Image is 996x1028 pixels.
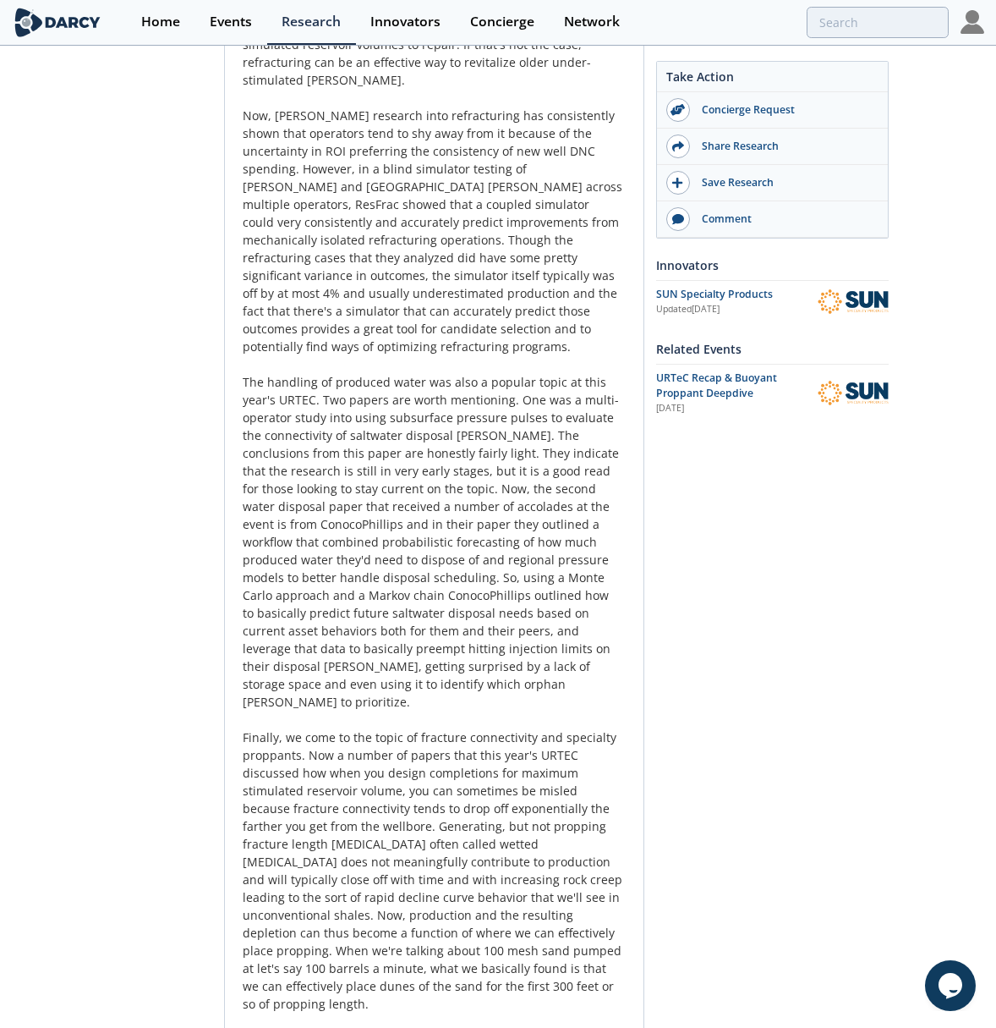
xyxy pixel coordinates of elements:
div: Share Research [690,139,879,154]
div: Concierge [470,15,534,29]
div: Innovators [656,250,889,280]
div: Save Research [690,175,879,190]
a: SUN Specialty Products Updated[DATE] SUN Specialty Products [656,287,889,316]
input: Advanced Search [807,7,949,38]
a: URTeC Recap & Buoyant Proppant Deepdive [DATE] SUN Specialty Products [656,371,889,415]
span: However, chemical re-stimulation candidates need to already have good simulated reservoir volumes... [243,1,603,52]
div: Concierge Request [690,102,879,118]
div: Comment [690,212,879,227]
span: Generating, but not propping fracture length [MEDICAL_DATA] often called wetted [MEDICAL_DATA] do... [243,818,622,923]
div: Related Events [656,334,889,364]
span: One was a multi-operator study into using subsurface pressure pulses to evaluate the connectivity... [243,392,619,443]
iframe: chat widget [925,960,979,1011]
span: They indicate that the research is still in very early stages, but it is a good read for those lo... [243,445,619,497]
span: Now, the second water disposal paper that received a number of accolades at the event is from Con... [243,481,610,585]
span: Now a number of papers that this year's URTEC discussed how when you design completions for maxim... [243,747,610,834]
img: logo-wide.svg [12,8,103,37]
span: Two papers are worth mentioning. [323,392,519,408]
span: Though the refracturing cases that they analyzed did have some pretty significant variance in out... [243,232,617,355]
div: SUN Specialty Products [656,287,818,302]
div: [DATE] [656,402,806,415]
img: SUN Specialty Products [818,380,889,406]
div: Innovators [370,15,441,29]
div: Network [564,15,620,29]
div: Take Action [657,68,888,92]
div: Events [210,15,252,29]
span: Now, production and the resulting depletion can thus become a function of where we can effectivel... [243,907,615,959]
img: Profile [960,10,984,34]
span: So, using a Monte Carlo approach and a Markov chain ConocoPhillips outlined how to basically pred... [243,569,610,710]
span: However, in a blind simulator testing of [PERSON_NAME] and [GEOGRAPHIC_DATA] [PERSON_NAME] across... [243,161,622,248]
span: The handling of produced water was also a popular topic at this year's URTEC. [243,374,606,408]
span: When we're talking about 100 mesh sand pumped at let's say 100 barrels a minute, what we basicall... [243,943,621,1012]
span: URTeC Recap & Buoyant Proppant Deepdive [656,371,777,400]
div: Home [141,15,180,29]
span: If that's not the case, refracturing can be an effective way to revitalize older under-stimulated... [243,36,591,88]
div: Research [282,15,341,29]
span: Now, [PERSON_NAME] research into refracturing has consistently shown that operators tend to shy a... [243,107,615,177]
span: Finally, we come to the topic of fracture connectivity and specialty proppants. [243,729,616,763]
div: Updated [DATE] [656,303,818,316]
img: SUN Specialty Products [818,289,889,315]
span: The conclusions from this paper are honestly fairly light. [243,427,579,461]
